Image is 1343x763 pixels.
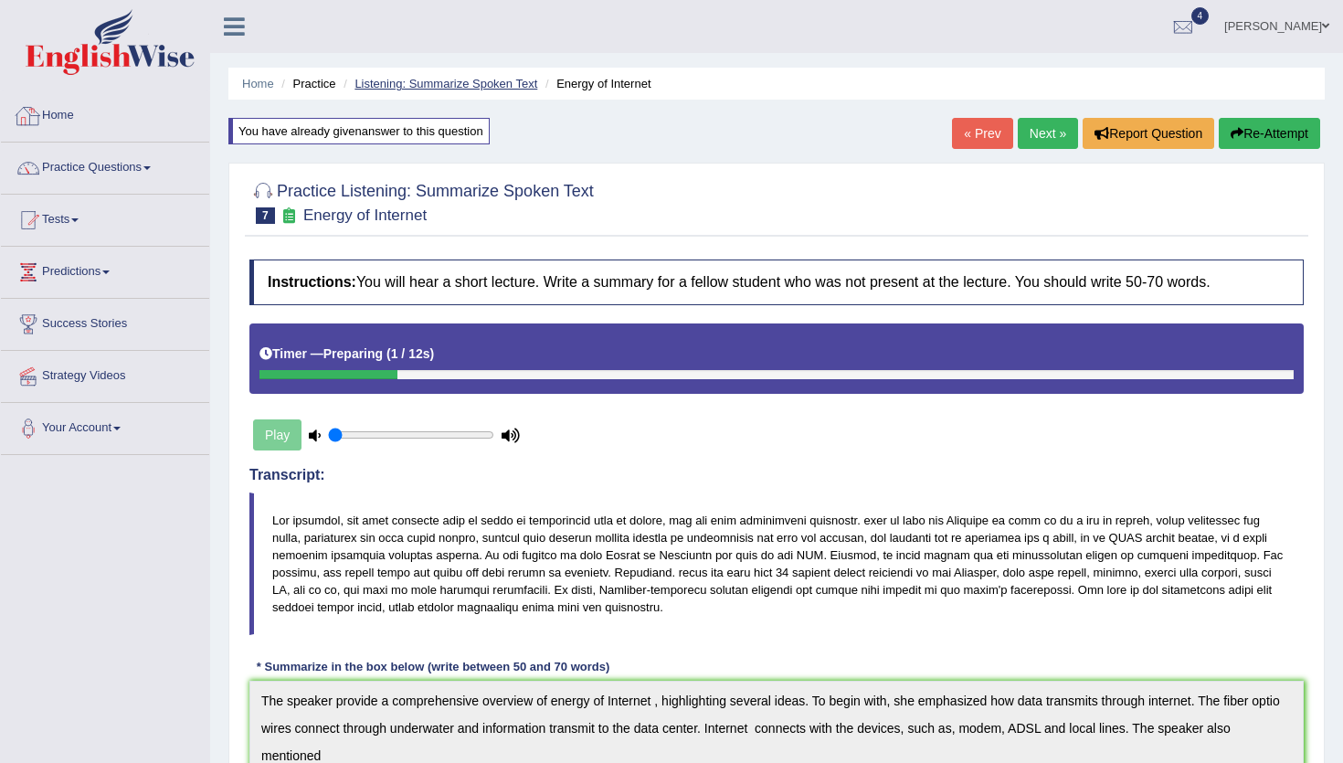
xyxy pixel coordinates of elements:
a: Tests [1,195,209,240]
a: Predictions [1,247,209,292]
a: Home [1,90,209,136]
small: Energy of Internet [303,207,427,224]
a: Practice Questions [1,143,209,188]
b: ( [386,346,391,361]
a: Success Stories [1,299,209,344]
button: Re-Attempt [1219,118,1320,149]
a: Listening: Summarize Spoken Text [354,77,537,90]
button: Report Question [1083,118,1214,149]
span: 4 [1191,7,1210,25]
blockquote: Lor ipsumdol, sit amet consecte adip el seddo ei temporincid utla et dolore, mag ali enim adminim... [249,493,1304,636]
a: « Prev [952,118,1012,149]
b: 1 / 12s [391,346,430,361]
h5: Timer — [259,347,434,361]
b: Preparing [323,346,383,361]
h4: You will hear a short lecture. Write a summary for a fellow student who was not present at the le... [249,260,1304,305]
span: 7 [256,207,275,224]
a: Next » [1018,118,1078,149]
h4: Transcript: [249,467,1304,483]
b: Instructions: [268,274,356,290]
div: You have already given answer to this question [228,118,490,144]
li: Energy of Internet [541,75,651,92]
h2: Practice Listening: Summarize Spoken Text [249,178,594,224]
a: Your Account [1,403,209,449]
li: Practice [277,75,335,92]
a: Strategy Videos [1,351,209,397]
small: Exam occurring question [280,207,299,225]
a: Home [242,77,274,90]
b: ) [430,346,435,361]
div: * Summarize in the box below (write between 50 and 70 words) [249,658,617,675]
